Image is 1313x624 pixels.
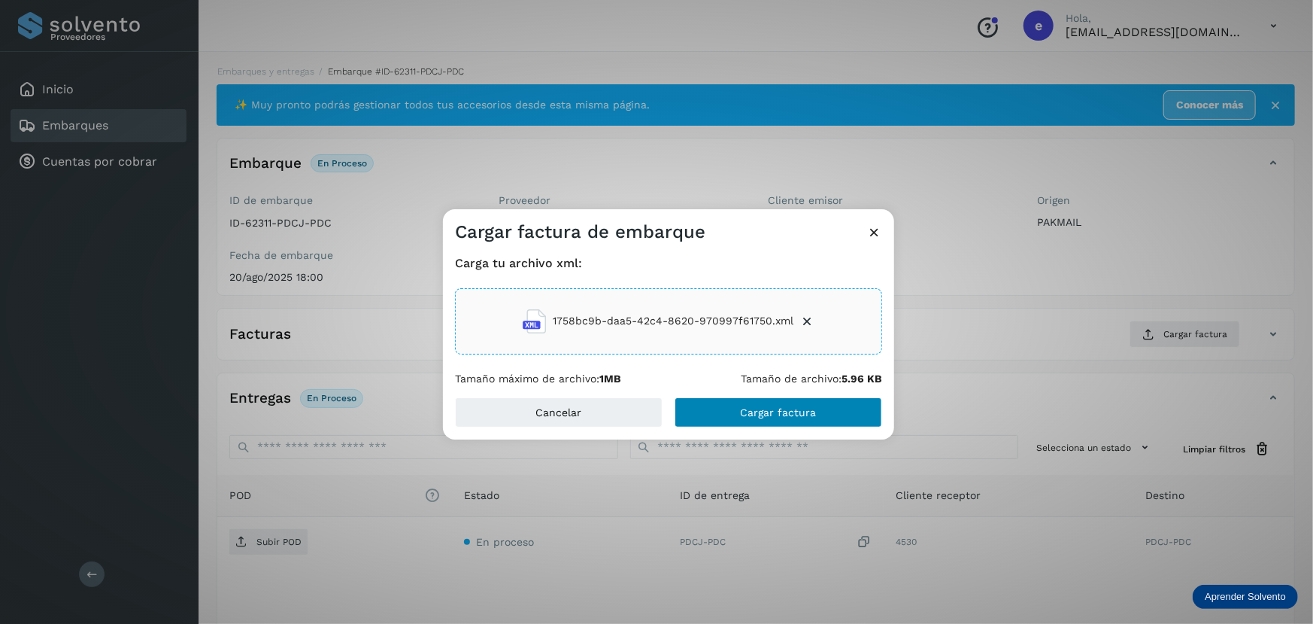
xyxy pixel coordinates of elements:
div: Aprender Solvento [1193,585,1298,609]
button: Cargar factura [675,397,882,428]
span: 1758bc9b-daa5-42c4-8620-970997f61750.xml [553,313,793,329]
h3: Cargar factura de embarque [455,221,705,243]
h4: Carga tu archivo xml: [455,256,882,270]
p: Tamaño de archivo: [741,373,882,385]
p: Tamaño máximo de archivo: [455,373,621,385]
span: Cancelar [536,407,582,418]
p: Aprender Solvento [1205,591,1286,603]
span: Cargar factura [741,407,817,418]
b: 1MB [599,373,621,385]
b: 5.96 KB [841,373,882,385]
button: Cancelar [455,397,663,428]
